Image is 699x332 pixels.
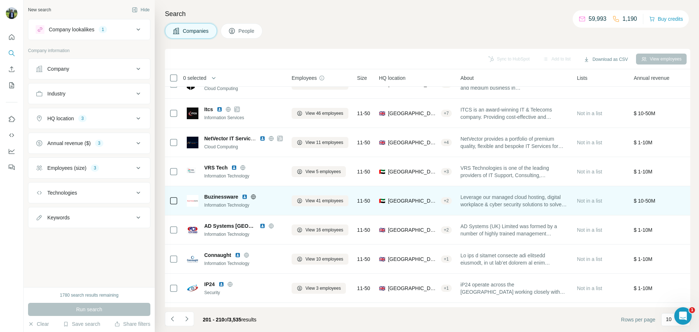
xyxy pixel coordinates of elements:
[47,214,70,221] div: Keywords
[187,108,198,119] img: Logo of Itcs
[634,74,670,82] span: Annual revenue
[47,140,91,147] div: Annual revenue ($)
[28,21,150,38] button: Company lookalikes1
[95,140,103,147] div: 3
[441,285,452,292] div: + 1
[6,79,17,92] button: My lists
[292,166,346,177] button: View 5 employees
[183,27,209,35] span: Companies
[634,285,652,291] span: $ 1-10M
[231,165,237,171] img: LinkedIn logo
[379,168,385,175] span: 🇦🇪
[634,198,655,204] span: $ 10-50M
[260,223,265,229] img: LinkedIn logo
[204,281,215,288] span: IP24
[634,169,652,175] span: $ 1-10M
[204,251,231,259] span: Connaught
[28,209,150,226] button: Keywords
[577,81,602,87] span: Not in a list
[6,129,17,142] button: Use Surfe API
[28,85,150,102] button: Industry
[674,307,692,325] iframe: Intercom live chat
[577,110,602,116] span: Not in a list
[187,166,198,177] img: Logo of VRS Tech
[292,254,348,265] button: View 10 employees
[78,115,87,122] div: 3
[441,227,452,233] div: + 2
[634,140,652,145] span: $ 1-10M
[127,4,155,15] button: Hide
[357,110,370,117] span: 11-50
[204,231,283,238] div: Information Technology
[6,113,17,126] button: Use Surfe on LinkedIn
[292,137,348,148] button: View 11 employees
[577,74,588,82] span: Lists
[204,260,283,267] div: Information Technology
[666,316,672,323] p: 10
[28,110,150,127] button: HQ location3
[63,320,100,328] button: Save search
[114,320,150,328] button: Share filters
[578,54,633,65] button: Download as CSV
[461,223,568,237] span: AD Systems (UK) Limited was formed by a number of highly trained management personnel from major ...
[292,283,346,294] button: View 3 employees
[6,63,17,76] button: Enrich CSV
[204,164,228,171] span: VRS Tech
[305,256,343,262] span: View 10 employees
[441,168,452,175] div: + 3
[204,136,256,141] span: NetVector IT Services
[203,317,256,323] span: results
[305,139,343,146] span: View 11 employees
[461,106,568,121] span: ITCS is an award-winning IT & Telecoms company. Providing cost-effective and innovative solutions...
[461,252,568,266] span: Lo ips d sitamet consecte adi elitsedd eiusmodt, in ut lab’et dolorem al enim adminimveniam quisn...
[379,255,385,263] span: 🇬🇧
[6,31,17,44] button: Quick start
[357,74,367,82] span: Size
[204,289,283,296] div: Security
[238,27,255,35] span: People
[204,202,283,208] div: Information Technology
[292,224,348,235] button: View 16 employees
[260,136,265,141] img: LinkedIn logo
[6,47,17,60] button: Search
[621,316,655,323] span: Rows per page
[183,74,206,82] span: 0 selected
[229,317,241,323] span: 3,535
[47,65,69,73] div: Company
[47,115,74,122] div: HQ location
[305,227,343,233] span: View 16 employees
[204,85,283,92] div: Cloud Computing
[461,164,568,179] span: VRS Technologies is one of the leading providers of IT Support, Consulting, Maintenance Solutions...
[91,165,99,171] div: 3
[165,9,690,19] h4: Search
[388,255,438,263] span: [GEOGRAPHIC_DATA], [GEOGRAPHIC_DATA], [GEOGRAPHIC_DATA]
[242,194,248,200] img: LinkedIn logo
[461,135,568,150] span: NetVector provides a portfolio of premium quality, flexible and bespoke IT Services for small to ...
[187,137,198,148] img: Logo of NetVector IT Services
[28,184,150,202] button: Technologies
[441,110,452,117] div: + 7
[305,110,343,117] span: View 46 employees
[187,253,198,265] img: Logo of Connaught
[47,189,77,196] div: Technologies
[357,255,370,263] span: 11-50
[179,312,194,326] button: Navigate to next page
[305,285,341,292] span: View 3 employees
[28,159,150,177] button: Employees (size)3
[388,139,438,146] span: [GEOGRAPHIC_DATA], [GEOGRAPHIC_DATA], [GEOGRAPHIC_DATA]
[461,74,474,82] span: About
[357,285,370,292] span: 11-50
[689,307,695,313] span: 1
[28,7,51,13] div: New search
[461,281,568,296] span: iP24 operate across the [GEOGRAPHIC_DATA] working closely with manufacturers and suppliers to del...
[204,106,213,113] span: Itcs
[28,60,150,78] button: Company
[204,114,283,121] div: Information Services
[379,110,385,117] span: 🇬🇧
[388,197,438,204] span: [GEOGRAPHIC_DATA], [GEOGRAPHIC_DATA]
[28,320,49,328] button: Clear
[28,134,150,152] button: Annual revenue ($)3
[577,198,602,204] span: Not in a list
[187,282,198,294] img: Logo of IP24
[357,168,370,175] span: 11-50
